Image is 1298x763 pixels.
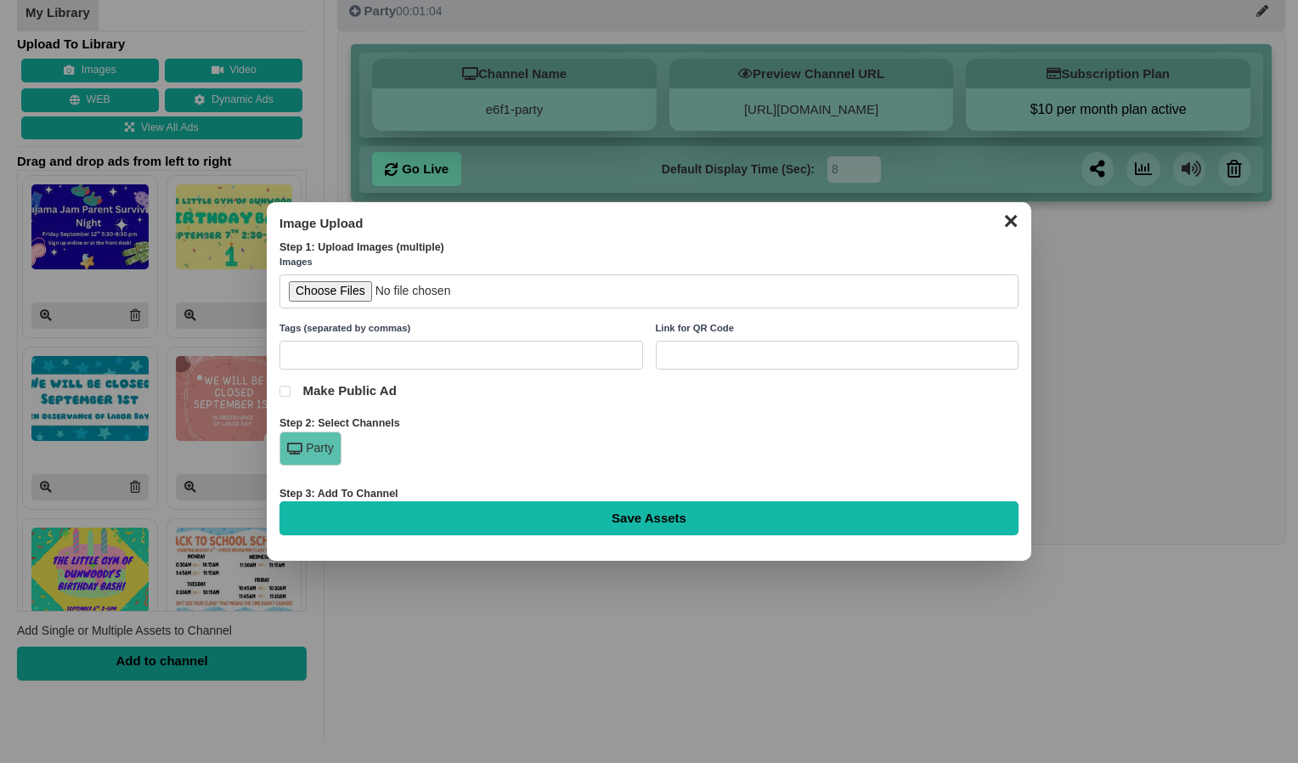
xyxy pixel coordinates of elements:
[279,501,1019,535] input: Save Assets
[279,382,1019,399] label: Make Public Ad
[279,215,1019,232] h3: Image Upload
[656,321,1019,336] label: Link for QR Code
[994,206,1027,232] button: ✕
[279,240,1019,256] div: Step 1: Upload Images (multiple)
[279,487,1019,502] div: Step 3: Add To Channel
[279,416,1019,432] div: Step 2: Select Channels
[279,321,643,336] label: Tags (separated by commas)
[279,432,341,466] div: Party
[279,255,1019,270] label: Images
[279,386,291,397] input: Make Public Ad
